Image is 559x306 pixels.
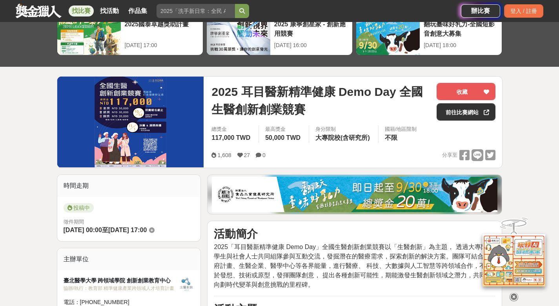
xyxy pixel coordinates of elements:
[424,41,498,49] div: [DATE] 18:00
[461,4,500,18] a: 辦比賽
[125,20,199,37] div: 2025國泰卓越獎助計畫
[57,248,201,270] div: 主辦單位
[315,125,372,133] div: 身分限制
[108,227,147,233] span: [DATE] 17:00
[214,244,493,288] span: 2025「耳目醫新精準健康 Demo Day」全國生醫創新創業競賽以「生醫創新」為主題， 透過大專院校學生與社會人士共同組隊參與互動交流，發掘潛在的醫療需求，探索創新的解決方案。團隊可結合政府計...
[217,152,231,158] span: 1,608
[315,134,370,141] span: 大專院校(含研究所)
[211,83,430,118] span: 2025 耳目醫新精準健康 Demo Day 全國生醫創新創業競賽
[212,177,497,212] img: 1c81a89c-c1b3-4fd6-9c6e-7d29d79abef5.jpg
[483,228,545,280] img: d2146d9a-e6f6-4337-9592-8cefde37ba6b.png
[437,83,495,100] button: 收藏
[69,5,94,16] a: 找比賽
[211,134,250,141] span: 117,000 TWD
[125,5,150,16] a: 作品集
[504,4,543,18] div: 登入 / 註冊
[424,20,498,37] div: 翻玩臺味好乳力-全國短影音創意大募集
[64,285,179,292] div: 協辦/執行： 教育部 精準健康產業跨領域人才培育計畫
[265,125,302,133] span: 最高獎金
[274,41,348,49] div: [DATE] 16:00
[356,15,502,55] a: 翻玩臺味好乳力-全國短影音創意大募集[DATE] 18:00
[206,15,353,55] a: 2025 康寧創星家 - 創新應用競賽[DATE] 16:00
[64,227,102,233] span: [DATE] 00:00
[211,125,252,133] span: 總獎金
[64,203,94,213] span: 投稿中
[97,5,122,16] a: 找活動
[214,228,258,240] strong: 活動簡介
[102,227,108,233] span: 至
[64,219,84,225] span: 徵件期間
[125,41,199,49] div: [DATE] 17:00
[57,15,203,55] a: 2025國泰卓越獎助計畫[DATE] 17:00
[437,103,495,121] a: 前往比賽網站
[442,149,457,161] span: 分享至
[385,134,397,141] span: 不限
[57,77,204,167] img: Cover Image
[64,277,179,285] div: 臺北醫學大學 跨領域學院 創新創業教育中心
[265,134,300,141] span: 50,000 TWD
[262,152,266,158] span: 0
[57,175,201,197] div: 時間走期
[274,20,348,37] div: 2025 康寧創星家 - 創新應用競賽
[385,125,417,133] div: 國籍/地區限制
[157,4,235,18] input: 2025「洗手新日常：全民 ALL IN」洗手歌全台徵選
[244,152,250,158] span: 27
